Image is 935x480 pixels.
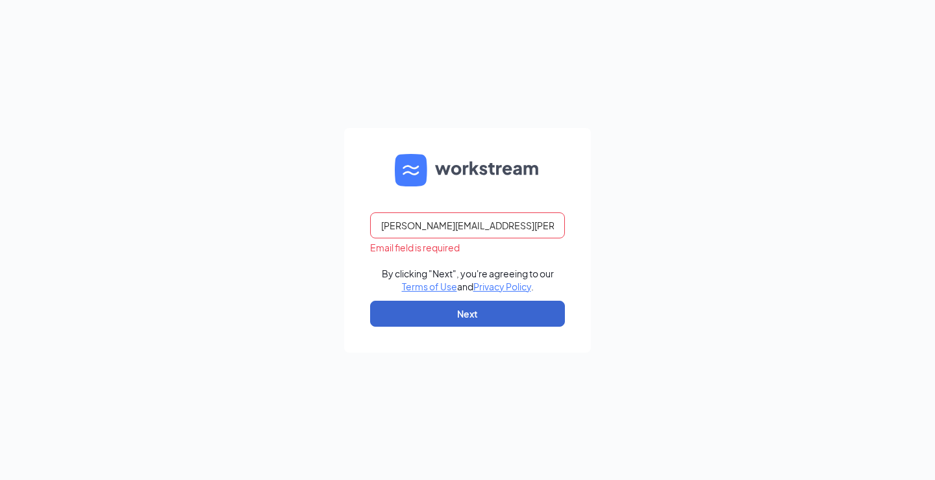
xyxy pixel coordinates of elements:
[402,281,457,292] a: Terms of Use
[370,241,565,254] div: Email field is required
[382,267,554,293] div: By clicking "Next", you're agreeing to our and .
[473,281,531,292] a: Privacy Policy
[395,154,540,186] img: WS logo and Workstream text
[370,301,565,327] button: Next
[370,212,565,238] input: Email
